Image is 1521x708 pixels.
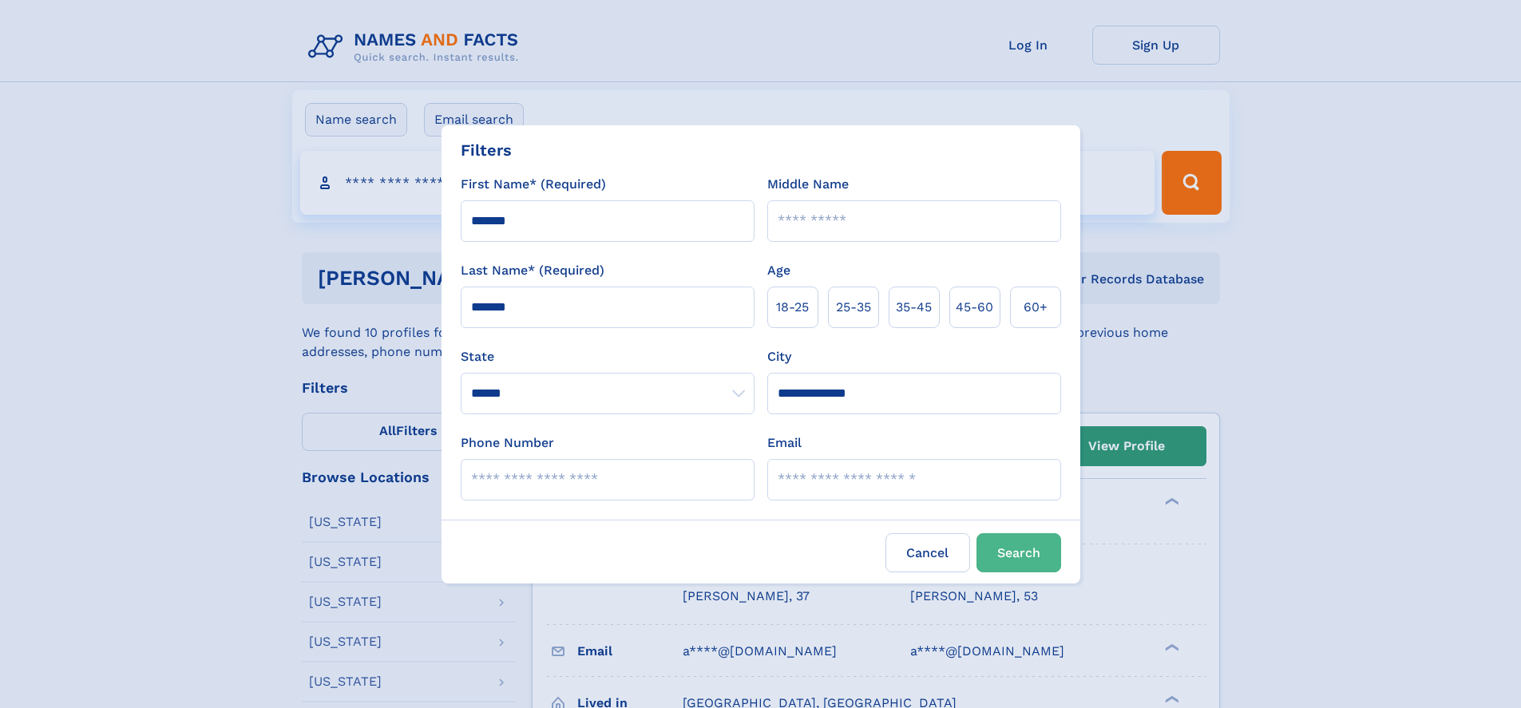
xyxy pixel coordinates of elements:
[461,261,604,280] label: Last Name* (Required)
[767,261,790,280] label: Age
[896,298,932,317] span: 35‑45
[956,298,993,317] span: 45‑60
[767,433,802,453] label: Email
[976,533,1061,572] button: Search
[461,433,554,453] label: Phone Number
[1024,298,1048,317] span: 60+
[776,298,809,317] span: 18‑25
[767,175,849,194] label: Middle Name
[461,347,755,366] label: State
[836,298,871,317] span: 25‑35
[885,533,970,572] label: Cancel
[767,347,791,366] label: City
[461,175,606,194] label: First Name* (Required)
[461,138,512,162] div: Filters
